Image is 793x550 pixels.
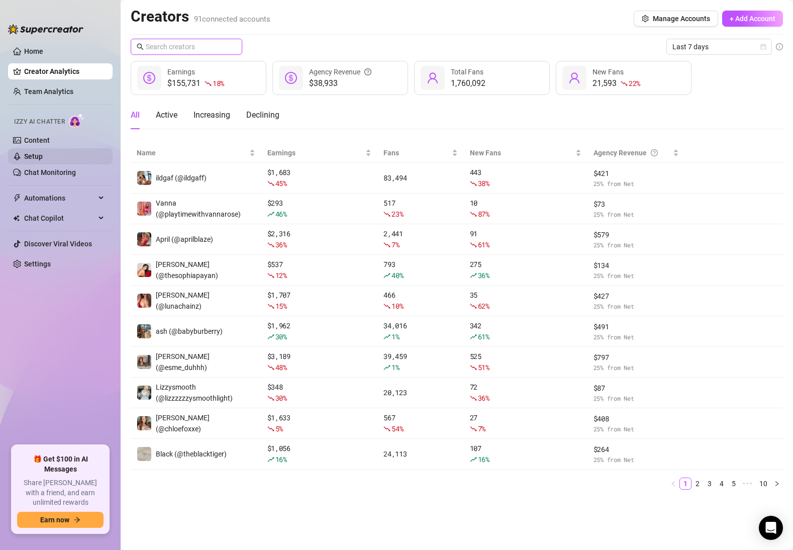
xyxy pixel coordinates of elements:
div: 525 [470,351,581,373]
span: fall [205,80,212,87]
img: Luna (@lunachainz) [137,294,151,308]
div: 1,760,092 [451,77,485,89]
img: April (@aprilblaze) [137,232,151,246]
div: $ 537 [267,259,372,281]
div: 21,593 [592,77,640,89]
button: + Add Account [722,11,783,27]
div: Active [156,109,177,121]
span: fall [383,211,390,218]
span: 1 % [391,362,399,372]
span: Earnings [167,68,195,76]
span: 38 % [478,178,489,188]
a: 10 [756,478,770,489]
span: rise [383,333,390,340]
img: ash (@babyburberry) [137,324,151,338]
span: April (@aprilblaze) [156,235,213,243]
div: 20,123 [383,387,457,398]
span: Name [137,147,247,158]
span: Total Fans [451,68,483,76]
span: 61 % [478,332,489,341]
span: $ 264 [593,444,679,455]
span: [PERSON_NAME] (@thesophiapayan) [156,260,218,280]
li: 1 [679,478,691,490]
img: AI Chatter [69,113,84,128]
span: 🎁 Get $100 in AI Messages [17,454,104,474]
div: $ 1,707 [267,290,372,312]
span: $ 134 [593,260,679,271]
li: 5 [728,478,740,490]
span: fall [383,303,390,310]
span: 36 % [275,240,287,249]
span: Izzy AI Chatter [14,117,65,127]
span: left [670,481,676,487]
div: 34,016 [383,320,457,342]
span: Automations [24,190,95,206]
div: 567 [383,412,457,434]
div: 27 [470,412,581,434]
span: 7 % [478,424,485,433]
span: 7 % [391,240,399,249]
button: left [667,478,679,490]
span: fall [267,303,274,310]
th: Fans [377,143,463,163]
img: Chat Copilot [13,215,20,222]
div: $ 3,189 [267,351,372,373]
img: logo-BBDzfeDw.svg [8,24,83,34]
li: 10 [756,478,771,490]
div: 91 [470,228,581,250]
div: 10 [470,198,581,220]
span: 1 % [391,332,399,341]
span: fall [383,241,390,248]
img: Sophia (@thesophiapayan) [137,263,151,277]
div: 517 [383,198,457,220]
img: Vanna (@playtimewithvannarose) [137,202,151,216]
span: 30 % [275,393,287,403]
div: Open Intercom Messenger [759,516,783,540]
img: Lizzysmooth (@lizzzzzzysmoothlight) [137,386,151,400]
span: Lizzysmooth (@lizzzzzzysmoothlight) [156,383,233,402]
span: question-circle [364,66,371,77]
span: 23 % [391,209,403,219]
img: ildgaf (@ildgaff) [137,171,151,185]
a: Team Analytics [24,87,73,96]
span: 25 % from Net [593,240,679,250]
div: 72 [470,382,581,404]
span: rise [267,333,274,340]
th: Earnings [261,143,378,163]
div: $ 1,056 [267,443,372,465]
div: $ 2,316 [267,228,372,250]
span: Earnings [267,147,364,158]
a: Chat Monitoring [24,168,76,176]
span: Earn now [40,516,69,524]
span: Manage Accounts [653,15,710,23]
span: rise [470,456,477,463]
span: 40 % [391,270,403,280]
li: Previous Page [667,478,679,490]
button: Manage Accounts [634,11,718,27]
button: Earn nowarrow-right [17,512,104,528]
div: $155,731 [167,77,224,89]
h2: Creators [131,7,270,26]
span: fall [267,395,274,402]
div: $ 1,683 [267,167,372,189]
span: 91 connected accounts [194,15,270,24]
span: Vanna (@playtimewithvannarose) [156,199,241,218]
span: 12 % [275,270,287,280]
div: 39,459 [383,351,457,373]
div: All [131,109,140,121]
span: 25 % from Net [593,210,679,219]
span: [PERSON_NAME] (@lunachainz) [156,291,210,310]
span: fall [470,241,477,248]
span: 25 % from Net [593,271,679,281]
a: 1 [680,478,691,489]
a: Settings [24,260,51,268]
a: Setup [24,152,43,160]
input: Search creators [146,41,228,52]
span: $ 73 [593,199,679,210]
span: dollar-circle [285,72,297,84]
div: 443 [470,167,581,189]
div: 83,494 [383,172,457,184]
div: 107 [470,443,581,465]
span: 15 % [275,301,287,311]
span: fall [470,211,477,218]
